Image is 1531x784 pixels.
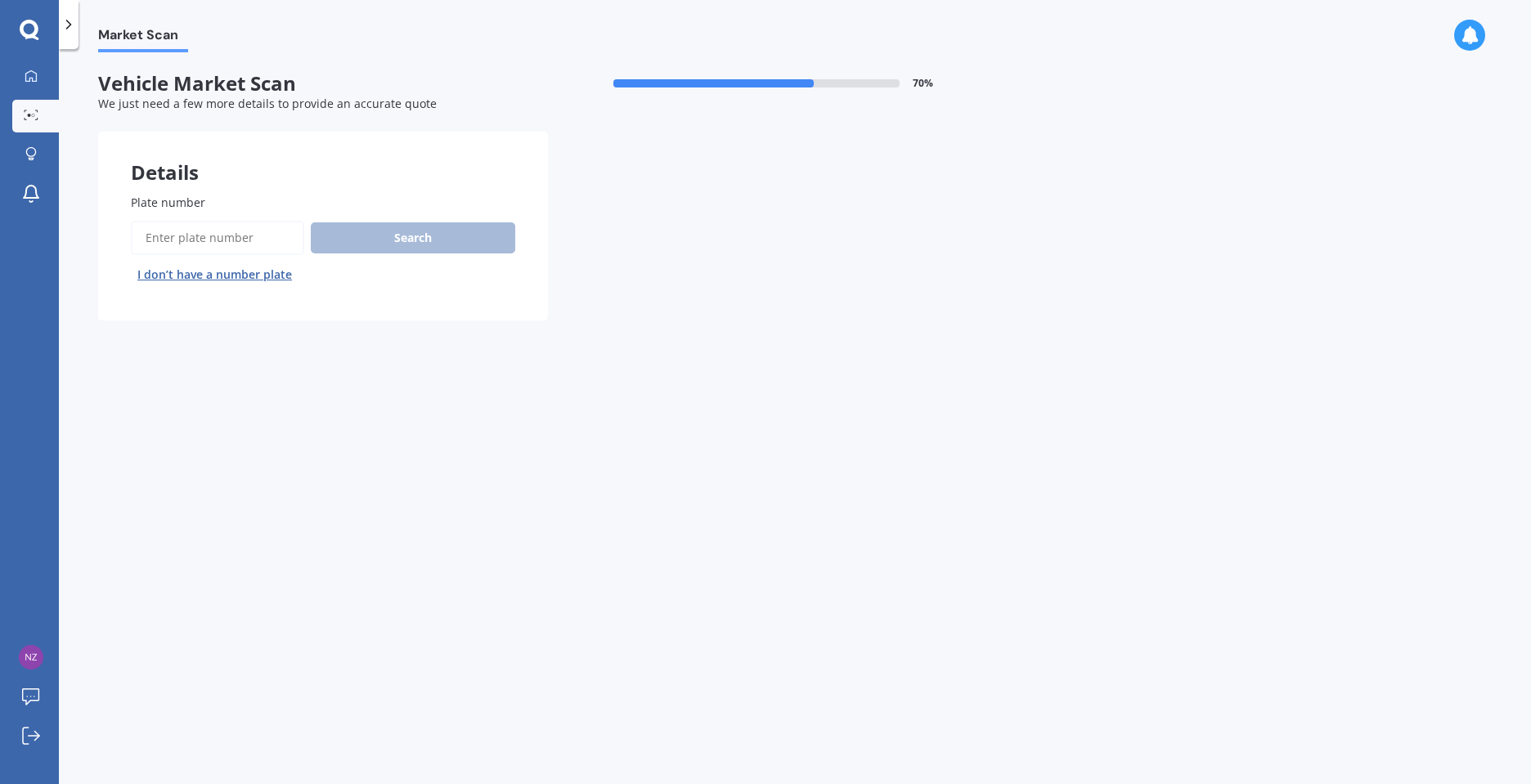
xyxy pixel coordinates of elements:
img: f7bfb49c4ac046ca825069e7d9f1a0cd [19,645,43,670]
span: Vehicle Market Scan [98,72,548,96]
input: Enter plate number [131,221,304,255]
span: Plate number [131,195,205,210]
button: I don’t have a number plate [131,262,299,288]
div: Details [98,132,548,181]
span: Market Scan [98,27,188,49]
span: 70 % [913,78,933,89]
span: We just need a few more details to provide an accurate quote [98,96,437,111]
